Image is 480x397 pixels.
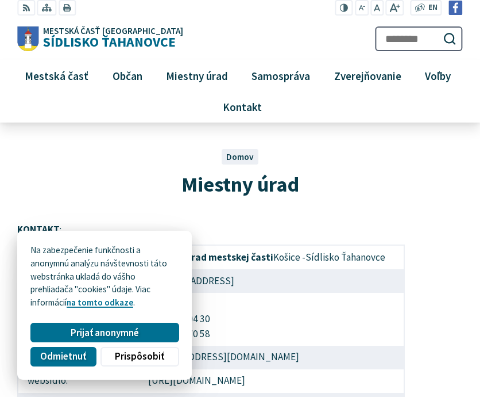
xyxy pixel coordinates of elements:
a: Kontakt [22,91,463,123]
img: Prejsť na domovskú stránku [17,26,38,52]
button: Odmietnuť [30,347,96,367]
td: [EMAIL_ADDRESS][DOMAIN_NAME] [140,346,404,369]
img: Prejsť na Facebook stránku [448,1,463,15]
button: Prijať anonymné [30,323,179,342]
span: Mestská časť [21,60,93,91]
td: [STREET_ADDRESS] [140,269,404,293]
strong: Miestny úrad mestskej časti [148,251,273,264]
span: Mestská časť [GEOGRAPHIC_DATA] [43,26,183,35]
a: Domov [226,151,254,162]
a: Logo Sídlisko Ťahanovce, prejsť na domovskú stránku. [17,26,183,52]
strong: KONTAKT [17,223,60,236]
p: : [17,223,405,238]
span: Prijať anonymné [71,327,139,339]
span: Občan [108,60,146,91]
span: EN [428,2,438,14]
span: Sídlisko Ťahanovce [38,26,183,49]
a: Voľby [417,60,458,91]
td: websídlo: [18,369,140,393]
button: Prispôsobiť [100,347,179,367]
span: Odmietnuť [40,350,86,362]
span: Zverejňovanie [330,60,405,91]
span: Voľby [420,60,455,91]
a: Mestská časť [17,60,96,91]
a: Zverejňovanie [327,60,409,91]
a: Miestny úrad [158,60,235,91]
td: Košice -Sídlisko Ťahanovce [140,245,404,269]
a: EN [425,2,440,14]
span: Prispôsobiť [115,350,164,362]
a: Samospráva [244,60,318,91]
p: Na zabezpečenie funkčnosti a anonymnú analýzu návštevnosti táto webstránka ukladá do vášho prehli... [30,244,179,310]
a: Občan [105,60,150,91]
span: Kontakt [218,91,266,123]
span: Miestny úrad [181,171,299,197]
td: [URL][DOMAIN_NAME] [140,369,404,393]
span: Samospráva [247,60,315,91]
a: na tomto odkaze [67,297,133,308]
span: Miestny úrad [161,60,232,91]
